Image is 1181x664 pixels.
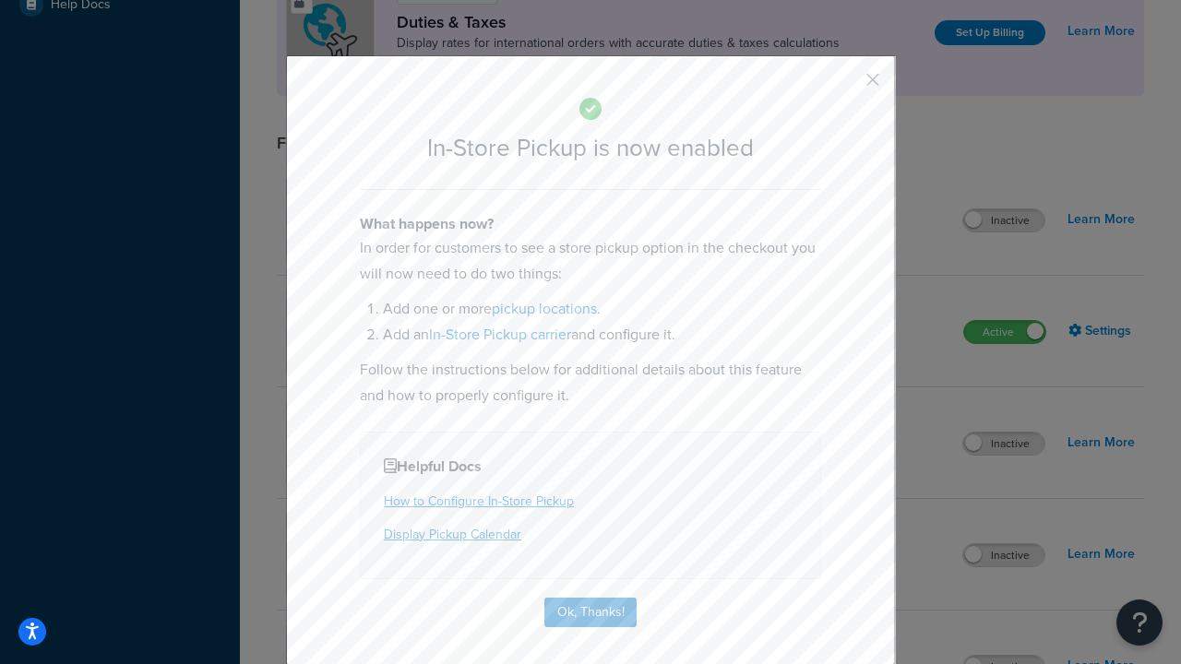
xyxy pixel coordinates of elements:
a: pickup locations [492,298,597,319]
h4: Helpful Docs [384,456,797,478]
h2: In-Store Pickup is now enabled [360,135,821,161]
button: Ok, Thanks! [544,598,637,627]
h4: What happens now? [360,213,821,235]
p: In order for customers to see a store pickup option in the checkout you will now need to do two t... [360,235,821,287]
a: Display Pickup Calendar [384,525,521,544]
a: In-Store Pickup carrier [429,324,571,345]
a: How to Configure In-Store Pickup [384,492,574,511]
p: Follow the instructions below for additional details about this feature and how to properly confi... [360,357,821,409]
li: Add one or more . [383,296,821,322]
li: Add an and configure it. [383,322,821,348]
